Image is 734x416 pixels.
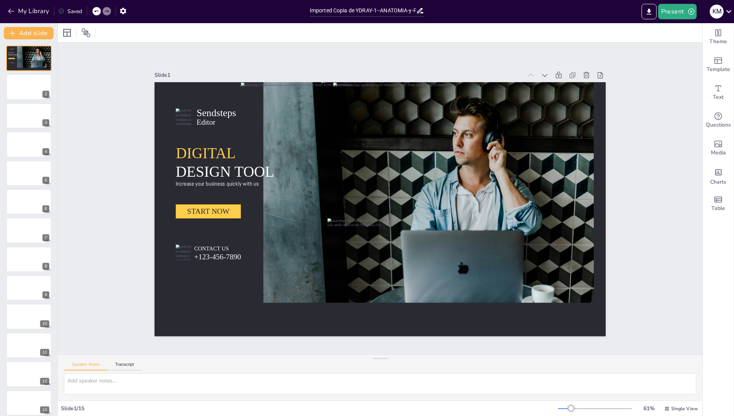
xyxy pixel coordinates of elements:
div: 4 [6,132,52,157]
div: 7 [6,218,52,243]
div: 13 [40,406,49,413]
div: 9 [6,275,52,301]
div: Slide 1 / 15 [61,405,558,412]
span: Sendsteps [206,89,247,104]
span: CONTACT US [190,226,225,235]
div: 12 [40,378,49,385]
span: Editor [10,49,12,50]
div: 9 [42,291,49,298]
div: 13 [6,390,52,416]
span: +123-456-7890 [10,63,15,63]
span: Editor [205,99,225,109]
div: 8 [42,263,49,270]
div: 10 [6,304,52,329]
div: 2 [42,91,49,98]
button: Present [658,4,697,19]
span: Media [711,149,726,157]
button: Transcript [107,362,142,370]
div: 3 [42,119,49,126]
span: Sendsteps [10,48,14,49]
div: k M [710,5,724,19]
span: Charts [710,178,726,186]
div: Add text boxes [703,79,734,107]
div: Change the overall theme [703,23,734,51]
div: 10 [40,320,49,327]
span: Table [711,204,725,213]
div: 11 [40,349,49,356]
div: 5 [42,177,49,184]
div: 2 [6,74,52,100]
div: Add ready made slides [703,51,734,79]
span: DESIGN TOOL [8,54,18,55]
div: 61 % [640,405,658,412]
div: 6 [42,205,49,212]
div: 3 [6,103,52,129]
span: +123-456-7890 [189,233,236,246]
span: START NOW [10,58,14,59]
button: Export to PowerPoint [642,4,657,19]
button: Add slide [4,27,54,39]
div: 6 [6,189,52,215]
span: DESIGN TOOL [179,142,279,169]
div: 7 [42,234,49,241]
div: Get real-time input from your audience [703,107,734,134]
span: Text [713,93,724,101]
button: Speaker Notes [64,362,107,370]
span: Questions [706,121,731,129]
span: Single View [671,406,698,412]
div: Slide 1 [168,49,535,95]
button: My Library [6,5,52,17]
div: 8 [6,247,52,272]
span: DIGITAL [181,123,242,146]
span: Template [707,65,730,74]
span: Position [81,28,91,37]
div: 1 [6,46,52,71]
div: Add a table [703,190,734,218]
div: Layout [61,27,73,39]
span: START NOW [186,187,230,200]
div: Add charts and graphs [703,162,734,190]
span: CONTACT US [10,62,13,63]
div: 12 [6,361,52,387]
input: Insert title [310,5,417,16]
span: DIGITAL [8,52,15,53]
button: k M [710,4,724,19]
div: 4 [42,148,49,155]
div: 11 [6,333,52,358]
span: Theme [709,37,727,46]
div: Add images, graphics, shapes or video [703,134,734,162]
span: Increase your business quickly with us [178,159,261,174]
div: 1 [42,62,49,69]
div: 5 [6,161,52,186]
div: Saved [58,8,82,15]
